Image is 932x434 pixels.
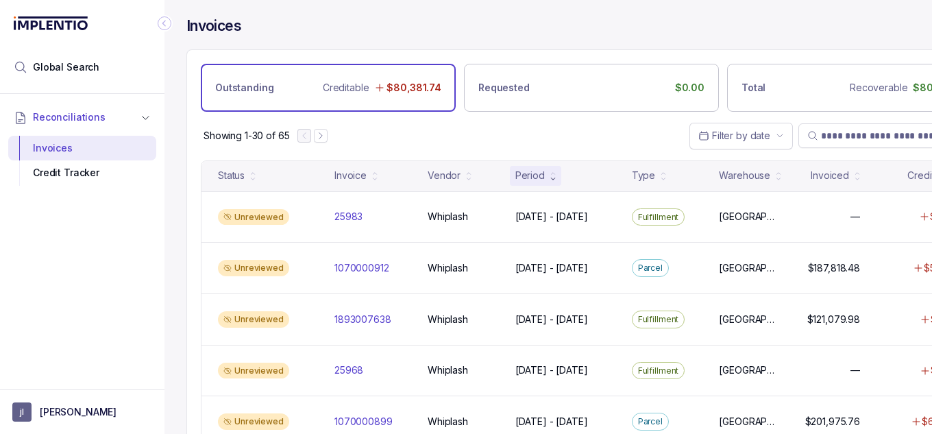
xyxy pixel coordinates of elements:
div: Invoiced [811,169,849,182]
p: Whiplash [428,210,468,224]
p: $80,381.74 [387,81,441,95]
span: Filter by date [712,130,770,141]
p: 1070000912 [334,261,389,275]
span: Global Search [33,60,99,74]
button: User initials[PERSON_NAME] [12,402,152,422]
p: [GEOGRAPHIC_DATA] [719,261,779,275]
p: Recoverable [850,81,907,95]
p: Fulfillment [638,364,679,378]
p: [DATE] - [DATE] [515,313,588,326]
p: 25968 [334,363,363,377]
p: Requested [478,81,530,95]
p: Parcel [638,415,663,429]
p: [GEOGRAPHIC_DATA] [719,210,779,224]
p: [DATE] - [DATE] [515,261,588,275]
div: Vendor [428,169,461,182]
p: [DATE] - [DATE] [515,363,588,377]
p: Whiplash [428,313,468,326]
p: $201,975.76 [805,415,860,429]
p: Whiplash [428,363,468,377]
button: Next Page [314,129,328,143]
p: $187,818.48 [808,261,860,275]
p: [DATE] - [DATE] [515,415,588,429]
p: Total [741,81,765,95]
div: Unreviewed [218,209,289,226]
button: Reconciliations [8,102,156,132]
div: Status [218,169,245,182]
p: Fulfillment [638,210,679,224]
div: Reconciliations [8,133,156,189]
p: — [850,210,860,224]
p: Outstanding [215,81,273,95]
div: Unreviewed [218,260,289,276]
div: Remaining page entries [204,129,289,143]
div: Warehouse [719,169,770,182]
p: Whiplash [428,261,468,275]
div: Unreviewed [218,413,289,430]
div: Unreviewed [218,311,289,328]
p: [GEOGRAPHIC_DATA] [719,363,779,377]
p: [DATE] - [DATE] [515,210,588,224]
div: Unreviewed [218,363,289,379]
div: Credit Tracker [19,160,145,185]
p: Showing 1-30 of 65 [204,129,289,143]
p: $121,079.98 [807,313,860,326]
p: [GEOGRAPHIC_DATA] [719,415,779,429]
search: Date Range Picker [698,129,770,143]
p: Parcel [638,261,663,275]
div: Type [632,169,655,182]
p: 1070000899 [334,415,393,429]
span: User initials [12,402,32,422]
p: 1893007638 [334,313,391,326]
div: Collapse Icon [156,15,173,32]
div: Period [515,169,545,182]
h4: Invoices [186,16,241,36]
div: Invoices [19,136,145,160]
p: $0.00 [675,81,704,95]
p: [GEOGRAPHIC_DATA] [719,313,779,326]
p: 25983 [334,210,363,224]
p: Creditable [323,81,369,95]
p: Fulfillment [638,313,679,326]
div: Invoice [334,169,367,182]
p: [PERSON_NAME] [40,405,116,419]
button: Date Range Picker [689,123,793,149]
span: Reconciliations [33,110,106,124]
p: Whiplash [428,415,468,429]
p: — [850,363,860,377]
